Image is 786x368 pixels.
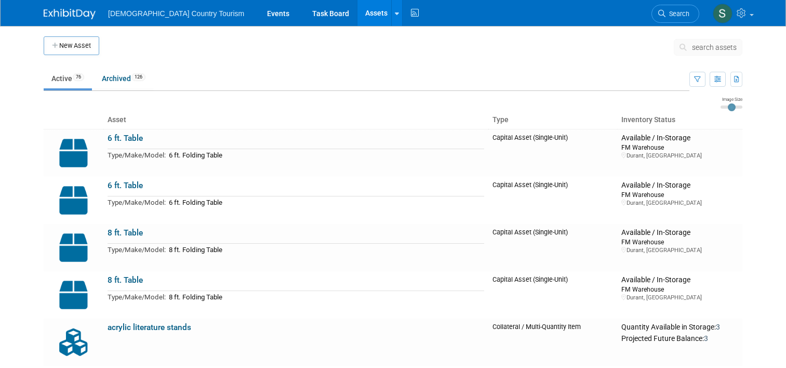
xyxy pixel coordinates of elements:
img: ExhibitDay [44,9,96,19]
div: Available / In-Storage [621,134,738,143]
a: Active76 [44,69,92,88]
span: search assets [692,43,737,51]
a: Search [651,5,699,23]
img: Capital-Asset-Icon-2.png [48,134,99,173]
button: New Asset [44,36,99,55]
td: Capital Asset (Single-Unit) [488,129,617,177]
td: Collateral / Multi-Quantity Item [488,319,617,366]
td: Type/Make/Model: [108,149,166,161]
a: acrylic literature stands [108,323,191,332]
a: 8 ft. Table [108,228,143,238]
span: [DEMOGRAPHIC_DATA] Country Tourism [108,9,244,18]
th: Asset [103,111,488,129]
div: Durant, [GEOGRAPHIC_DATA] [621,294,738,301]
td: Type/Make/Model: [108,291,166,303]
img: Capital-Asset-Icon-2.png [48,181,99,220]
div: Durant, [GEOGRAPHIC_DATA] [621,246,738,254]
a: 6 ft. Table [108,181,143,190]
div: Image Size [721,96,742,102]
div: Durant, [GEOGRAPHIC_DATA] [621,199,738,207]
td: 6 ft. Folding Table [166,196,484,208]
td: 8 ft. Folding Table [166,291,484,303]
div: FM Warehouse [621,143,738,152]
td: Type/Make/Model: [108,196,166,208]
div: Available / In-Storage [621,181,738,190]
span: Search [665,10,689,18]
span: 3 [704,334,708,343]
div: Durant, [GEOGRAPHIC_DATA] [621,152,738,160]
img: Collateral-Icon-2.png [48,323,99,362]
td: Type/Make/Model: [108,244,166,256]
a: Archived126 [94,69,153,88]
div: Quantity Available in Storage: [621,323,738,332]
div: FM Warehouse [621,190,738,199]
div: FM Warehouse [621,238,738,246]
td: Capital Asset (Single-Unit) [488,224,617,271]
img: Capital-Asset-Icon-2.png [48,275,99,314]
button: search assets [674,39,742,56]
td: 8 ft. Folding Table [166,244,484,256]
th: Type [488,111,617,129]
td: Capital Asset (Single-Unit) [488,271,617,319]
div: Projected Future Balance: [621,332,738,344]
div: Available / In-Storage [621,275,738,285]
td: Capital Asset (Single-Unit) [488,177,617,224]
span: 76 [73,73,84,81]
a: 8 ft. Table [108,275,143,285]
span: 126 [131,73,145,81]
img: Steve Vannier [713,4,732,23]
span: 3 [716,323,720,331]
div: Available / In-Storage [621,228,738,238]
div: FM Warehouse [621,285,738,294]
td: 6 ft. Folding Table [166,149,484,161]
img: Capital-Asset-Icon-2.png [48,228,99,267]
a: 6 ft. Table [108,134,143,143]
